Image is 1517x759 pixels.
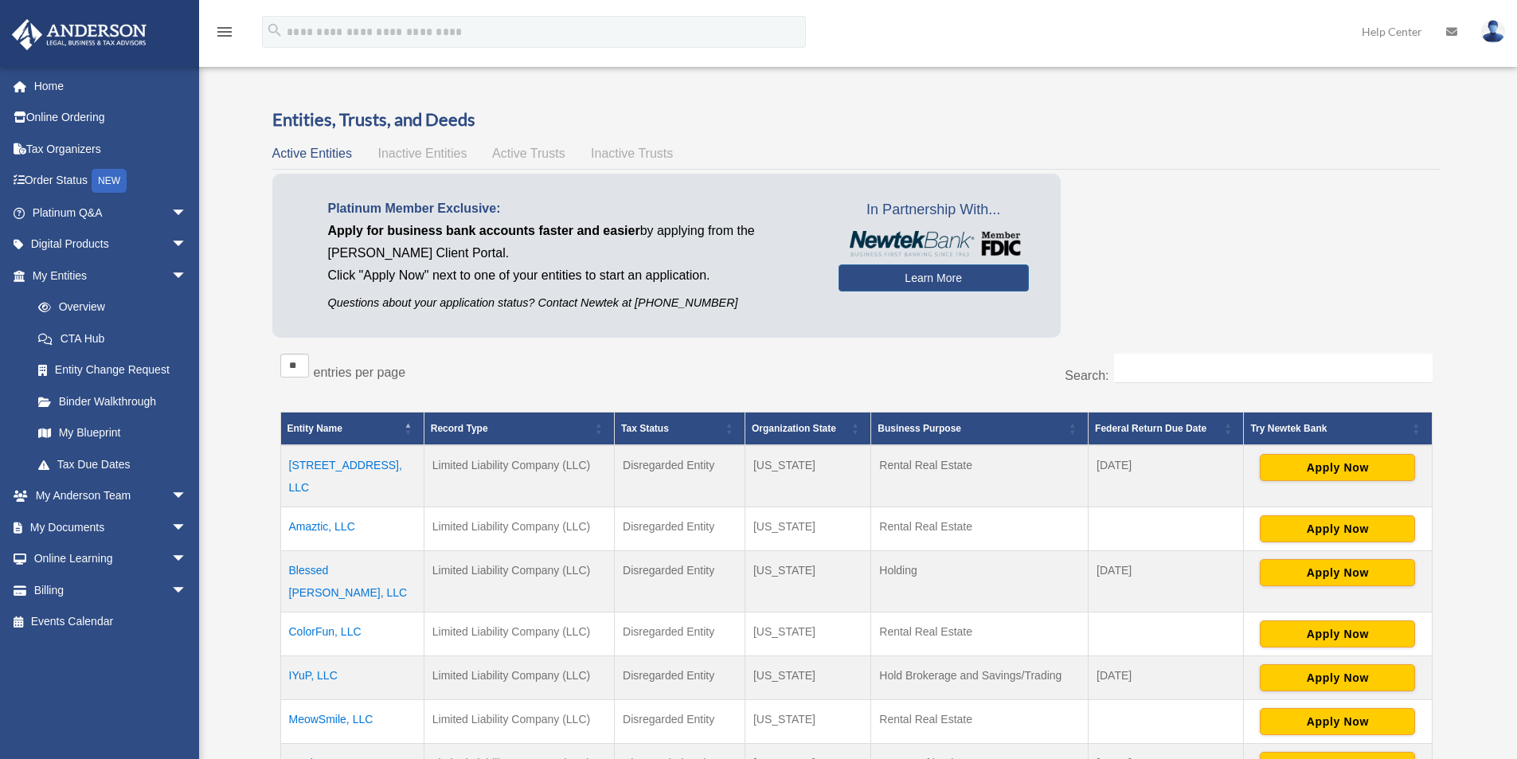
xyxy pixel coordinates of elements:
span: arrow_drop_down [171,480,203,513]
span: Inactive Entities [377,147,467,160]
a: Billingarrow_drop_down [11,574,211,606]
span: Federal Return Due Date [1095,423,1206,434]
span: arrow_drop_down [171,574,203,607]
i: search [266,22,283,39]
td: [STREET_ADDRESS], LLC [280,445,424,507]
th: Try Newtek Bank : Activate to sort [1244,413,1432,446]
td: [US_STATE] [745,551,870,612]
a: Entity Change Request [22,354,203,386]
button: Apply Now [1260,620,1415,647]
p: by applying from the [PERSON_NAME] Client Portal. [328,220,815,264]
span: Active Entities [272,147,352,160]
span: In Partnership With... [839,198,1029,223]
a: Online Learningarrow_drop_down [11,543,211,575]
td: Rental Real Estate [871,612,1089,656]
td: [DATE] [1089,445,1244,507]
i: menu [215,22,234,41]
td: Limited Liability Company (LLC) [424,612,614,656]
a: My Entitiesarrow_drop_down [11,260,203,291]
th: Federal Return Due Date: Activate to sort [1089,413,1244,446]
span: Active Trusts [492,147,565,160]
td: Limited Liability Company (LLC) [424,700,614,744]
a: Order StatusNEW [11,165,211,198]
img: NewtekBankLogoSM.png [846,231,1021,256]
a: Overview [22,291,195,323]
td: [US_STATE] [745,700,870,744]
td: Blessed [PERSON_NAME], LLC [280,551,424,612]
span: Organization State [752,423,836,434]
th: Business Purpose: Activate to sort [871,413,1089,446]
div: NEW [92,169,127,193]
td: Hold Brokerage and Savings/Trading [871,656,1089,700]
th: Entity Name: Activate to invert sorting [280,413,424,446]
p: Platinum Member Exclusive: [328,198,815,220]
span: Record Type [431,423,488,434]
td: Amaztic, LLC [280,507,424,551]
td: Disregarded Entity [615,551,745,612]
span: Tax Status [621,423,669,434]
button: Apply Now [1260,454,1415,481]
span: Inactive Trusts [591,147,673,160]
td: [US_STATE] [745,656,870,700]
div: Try Newtek Bank [1250,419,1407,438]
span: Business Purpose [878,423,961,434]
a: Binder Walkthrough [22,385,203,417]
a: My Blueprint [22,417,203,449]
a: My Documentsarrow_drop_down [11,511,211,543]
span: arrow_drop_down [171,229,203,261]
a: My Anderson Teamarrow_drop_down [11,480,211,512]
label: Search: [1065,369,1108,382]
th: Tax Status: Activate to sort [615,413,745,446]
td: Limited Liability Company (LLC) [424,656,614,700]
p: Click "Apply Now" next to one of your entities to start an application. [328,264,815,287]
img: Anderson Advisors Platinum Portal [7,19,151,50]
a: Online Ordering [11,102,211,134]
button: Apply Now [1260,664,1415,691]
td: ColorFun, LLC [280,612,424,656]
button: Apply Now [1260,559,1415,586]
label: entries per page [314,366,406,379]
a: Tax Due Dates [22,448,203,480]
button: Apply Now [1260,708,1415,735]
td: Disregarded Entity [615,612,745,656]
a: Digital Productsarrow_drop_down [11,229,211,260]
th: Record Type: Activate to sort [424,413,614,446]
td: Disregarded Entity [615,700,745,744]
td: [DATE] [1089,656,1244,700]
span: arrow_drop_down [171,543,203,576]
td: MeowSmile, LLC [280,700,424,744]
td: Limited Liability Company (LLC) [424,551,614,612]
p: Questions about your application status? Contact Newtek at [PHONE_NUMBER] [328,293,815,313]
button: Apply Now [1260,515,1415,542]
td: [US_STATE] [745,507,870,551]
a: Learn More [839,264,1029,291]
td: Rental Real Estate [871,700,1089,744]
td: IYuP, LLC [280,656,424,700]
span: arrow_drop_down [171,260,203,292]
td: Disregarded Entity [615,445,745,507]
img: User Pic [1481,20,1505,43]
td: [US_STATE] [745,445,870,507]
td: Disregarded Entity [615,656,745,700]
td: Rental Real Estate [871,507,1089,551]
td: Limited Liability Company (LLC) [424,445,614,507]
span: arrow_drop_down [171,511,203,544]
h3: Entities, Trusts, and Deeds [272,108,1441,132]
span: arrow_drop_down [171,197,203,229]
a: Events Calendar [11,606,211,638]
a: CTA Hub [22,323,203,354]
td: [DATE] [1089,551,1244,612]
th: Organization State: Activate to sort [745,413,870,446]
td: Holding [871,551,1089,612]
td: Rental Real Estate [871,445,1089,507]
span: Apply for business bank accounts faster and easier [328,224,640,237]
a: menu [215,28,234,41]
span: Entity Name [287,423,342,434]
a: Home [11,70,211,102]
a: Platinum Q&Aarrow_drop_down [11,197,211,229]
td: Limited Liability Company (LLC) [424,507,614,551]
td: [US_STATE] [745,612,870,656]
a: Tax Organizers [11,133,211,165]
td: Disregarded Entity [615,507,745,551]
